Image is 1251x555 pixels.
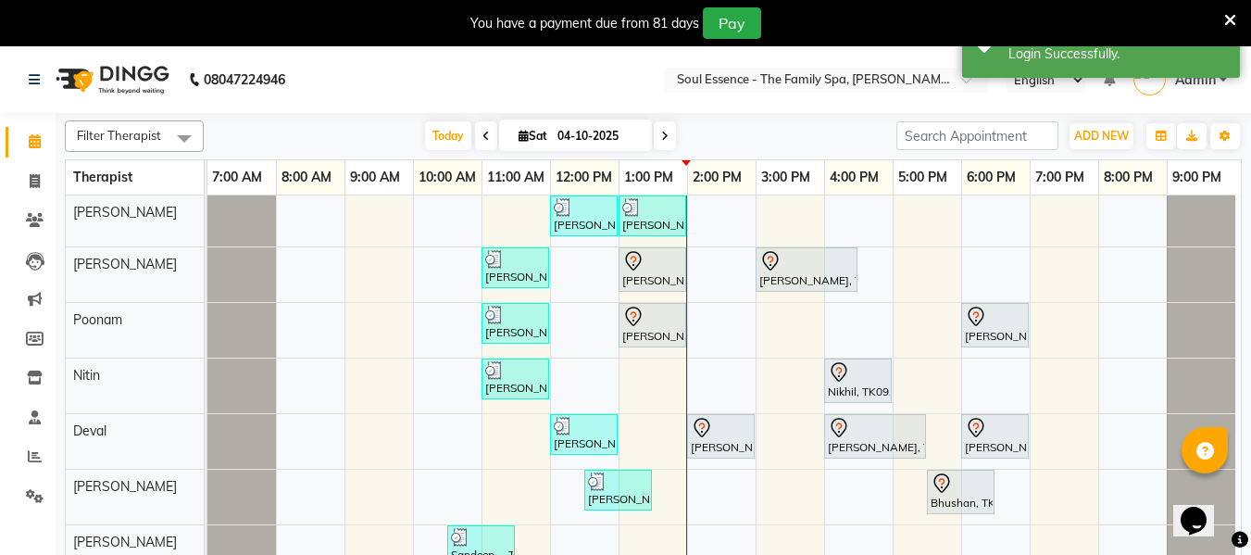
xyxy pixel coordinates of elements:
[1008,44,1226,64] div: Login Successfully.
[619,164,678,191] a: 1:00 PM
[483,361,547,397] div: [PERSON_NAME], TK07, 11:00 AM-12:00 PM, Swedish Massage With Sesame Oil 60 Min
[277,164,336,191] a: 8:00 AM
[552,198,616,233] div: [PERSON_NAME], TK11, 12:00 PM-01:00 PM, Deep Tissue Massage With Wintergreen Oil 60 Min
[414,164,481,191] a: 10:00 AM
[1099,164,1157,191] a: 8:00 PM
[1070,123,1133,149] button: ADD NEW
[620,250,684,289] div: [PERSON_NAME], TK04, 01:00 PM-02:00 PM, Guest Will Choose 60 Minutes
[1175,70,1216,90] span: Admin
[963,306,1027,345] div: [PERSON_NAME], TK02, 06:00 PM-07:00 PM, Deep Tissue Massage With Wintergreen Oil 60 Min
[345,164,405,191] a: 9:00 AM
[204,54,285,106] b: 08047224946
[73,534,177,550] span: [PERSON_NAME]
[551,164,617,191] a: 12:00 PM
[1173,481,1232,536] iframe: chat widget
[689,417,753,456] div: [PERSON_NAME], TK15, 02:00 PM-03:00 PM, Deep Tissue Massage With Wintergreen Oil 60 Min
[586,473,650,508] div: [PERSON_NAME], TK12, 12:30 PM-01:30 PM, Warming Red Thyme Massage
[1074,129,1129,143] span: ADD NEW
[826,361,890,400] div: Nikhil, TK09, 04:00 PM-05:00 PM, Deep Tissue Massage With Wintergreen Oil 60 Min
[73,311,122,328] span: Poonam
[962,164,1020,191] a: 6:00 PM
[73,204,177,221] span: [PERSON_NAME]
[47,54,174,106] img: logo
[1031,164,1089,191] a: 7:00 PM
[703,7,761,39] button: Pay
[757,250,856,289] div: [PERSON_NAME], TK05, 03:00 PM-04:30 PM, Deep Tissue Massage With Wintergreen Oil 90 Min
[73,478,177,495] span: [PERSON_NAME]
[514,129,552,143] span: Sat
[425,121,471,150] span: Today
[1168,164,1226,191] a: 9:00 PM
[894,164,952,191] a: 5:00 PM
[825,164,883,191] a: 4:00 PM
[896,121,1058,150] input: Search Appointment
[482,164,549,191] a: 11:00 AM
[1133,63,1166,95] img: Admin
[963,417,1027,456] div: [PERSON_NAME], TK02, 06:00 PM-07:00 PM, Deep Tissue Massage With Wintergreen Oil 60 Min
[757,164,815,191] a: 3:00 PM
[483,306,547,341] div: [PERSON_NAME], TK03, 11:00 AM-12:00 PM, Warming Red Thyme Massage
[73,256,177,272] span: [PERSON_NAME]
[552,417,616,452] div: [PERSON_NAME], TK14, 12:00 PM-01:00 PM, Deep Tissue Massage With Wintergreen Oil 60 Min
[620,198,684,233] div: [PERSON_NAME], TK14, 01:00 PM-02:00 PM, Deep Tissue Massage With Wintergreen Oil 60 Min
[207,164,267,191] a: 7:00 AM
[688,164,746,191] a: 2:00 PM
[77,128,161,143] span: Filter Therapist
[826,417,924,456] div: [PERSON_NAME], TK06, 04:00 PM-05:30 PM, Deep Tissue Massage With Wintergreen Oil 90 Min
[483,250,547,285] div: [PERSON_NAME], TK07, 11:00 AM-12:00 PM, Deep Tissue Massage With Wintergreen Oil 60 Min
[552,122,644,150] input: 2025-10-04
[73,169,132,185] span: Therapist
[73,367,100,384] span: Nitin
[73,423,106,439] span: Deval
[470,14,699,33] div: You have a payment due from 81 days
[620,306,684,345] div: [PERSON_NAME], TK04, 01:00 PM-02:00 PM, Guest Will Choose 60 Minutes
[929,473,993,511] div: Bhushan, TK08, 05:30 PM-06:30 PM, Deep Tissue Massage With Wintergreen Oil 60 Min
